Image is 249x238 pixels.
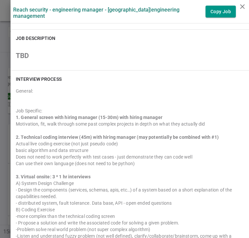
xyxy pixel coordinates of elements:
div: - Propose a solution and write the associated code for solving a given problem. [16,220,244,226]
h6: JOB DESCRIPTION [16,35,56,42]
strong: 1. General screen with hiring manager (15-30m) with hiring manager [16,115,162,120]
h2: TBD [16,52,244,59]
div: Does not need to work perfectly with test cases - just demonstrate they can code well [16,154,244,160]
div: Can use their own language (does not need to be python) [16,160,244,167]
div: -more complex than the technical coding screen [16,213,244,220]
h6: INTERVIEW PROCESS [16,76,62,82]
div: A) System Design Challenge [16,180,244,187]
div: - Design the components (services, schemas, apis, etc…) of a system based on a short explanation ... [16,187,244,200]
i: close [238,3,246,11]
div: -Problem solve real world problem (not super complex algorithm) [16,226,244,233]
strong: 2. Technical coding interview (45m) with hiring manager (may potentially be combined with #1) [16,134,219,140]
button: Copy Job [206,6,236,18]
div: - distributed system, fault tolerance. Data base, API - open ended questions [16,200,244,206]
label: Reach Security - Engineering Manager - [GEOGRAPHIC_DATA] | Engineering Management [13,7,206,19]
strong: 3. Virtual onsite: 3 * 1 hr interviews [16,174,91,179]
div: Actual live coding exercise (not just pseudo code) [16,140,244,147]
div: B) Coding Exercise [16,206,244,213]
div: basic algorithm and data structure [16,147,244,154]
div: Motivation, fit, walk through some past complex projects in depth on what they actually did [16,121,244,127]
